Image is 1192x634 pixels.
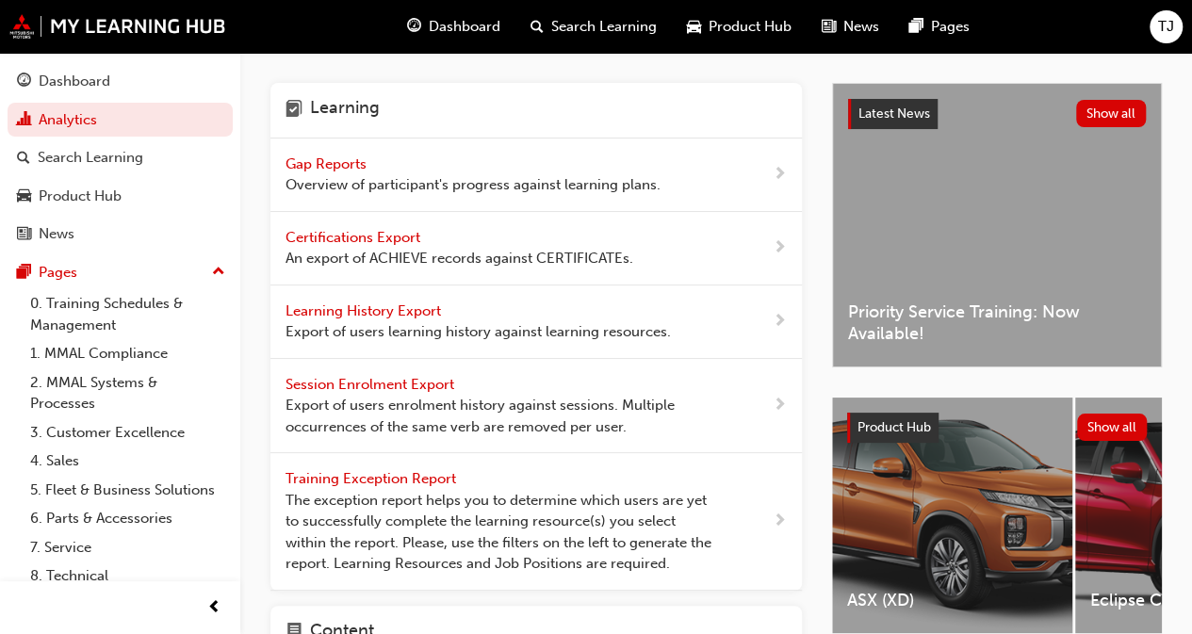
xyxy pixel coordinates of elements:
[286,155,370,172] span: Gap Reports
[773,163,787,187] span: next-icon
[773,236,787,260] span: next-icon
[8,179,233,214] a: Product Hub
[286,376,458,393] span: Session Enrolment Export
[39,223,74,245] div: News
[38,147,143,169] div: Search Learning
[8,217,233,252] a: News
[857,419,931,435] span: Product Hub
[270,285,802,359] a: Learning History Export Export of users learning history against learning resources.next-icon
[858,106,930,122] span: Latest News
[310,98,380,122] h4: Learning
[807,8,894,46] a: news-iconNews
[23,339,233,368] a: 1. MMAL Compliance
[551,16,657,38] span: Search Learning
[286,248,633,269] span: An export of ACHIEVE records against CERTIFICATEs.
[286,302,445,319] span: Learning History Export
[17,226,31,243] span: news-icon
[672,8,807,46] a: car-iconProduct Hub
[407,15,421,39] span: guage-icon
[8,140,233,175] a: Search Learning
[773,510,787,533] span: next-icon
[909,15,923,39] span: pages-icon
[286,470,460,487] span: Training Exception Report
[429,16,500,38] span: Dashboard
[17,112,31,129] span: chart-icon
[832,398,1072,633] a: ASX (XD)
[773,310,787,333] span: next-icon
[270,138,802,212] a: Gap Reports Overview of participant's progress against learning plans.next-icon
[8,103,233,138] a: Analytics
[23,289,233,339] a: 0. Training Schedules & Management
[687,15,701,39] span: car-icon
[23,533,233,562] a: 7. Service
[23,504,233,533] a: 6. Parts & Accessories
[39,262,77,284] div: Pages
[531,15,544,39] span: search-icon
[23,418,233,447] a: 3. Customer Excellence
[23,447,233,476] a: 4. Sales
[8,255,233,290] button: Pages
[515,8,672,46] a: search-iconSearch Learning
[1158,16,1174,38] span: TJ
[286,321,671,343] span: Export of users learning history against learning resources.
[270,212,802,285] a: Certifications Export An export of ACHIEVE records against CERTIFICATEs.next-icon
[847,413,1147,443] a: Product HubShow all
[392,8,515,46] a: guage-iconDashboard
[23,476,233,505] a: 5. Fleet & Business Solutions
[843,16,879,38] span: News
[931,16,970,38] span: Pages
[17,150,30,167] span: search-icon
[39,71,110,92] div: Dashboard
[286,490,712,575] span: The exception report helps you to determine which users are yet to successfully complete the lear...
[848,99,1146,129] a: Latest NewsShow all
[894,8,985,46] a: pages-iconPages
[8,60,233,255] button: DashboardAnalyticsSearch LearningProduct HubNews
[212,260,225,284] span: up-icon
[23,368,233,418] a: 2. MMAL Systems & Processes
[709,16,792,38] span: Product Hub
[286,395,712,437] span: Export of users enrolment history against sessions. Multiple occurrences of the same verb are rem...
[286,174,661,196] span: Overview of participant's progress against learning plans.
[773,394,787,417] span: next-icon
[286,98,302,122] span: learning-icon
[848,301,1146,344] span: Priority Service Training: Now Available!
[1150,10,1183,43] button: TJ
[17,188,31,205] span: car-icon
[286,229,424,246] span: Certifications Export
[23,561,233,591] a: 8. Technical
[847,590,1057,611] span: ASX (XD)
[832,83,1162,367] a: Latest NewsShow allPriority Service Training: Now Available!
[207,596,221,620] span: prev-icon
[8,64,233,99] a: Dashboard
[17,265,31,282] span: pages-icon
[270,359,802,454] a: Session Enrolment Export Export of users enrolment history against sessions. Multiple occurrences...
[9,14,226,39] img: mmal
[39,186,122,207] div: Product Hub
[822,15,836,39] span: news-icon
[17,73,31,90] span: guage-icon
[1076,100,1147,127] button: Show all
[1077,414,1148,441] button: Show all
[270,453,802,591] a: Training Exception Report The exception report helps you to determine which users are yet to succ...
